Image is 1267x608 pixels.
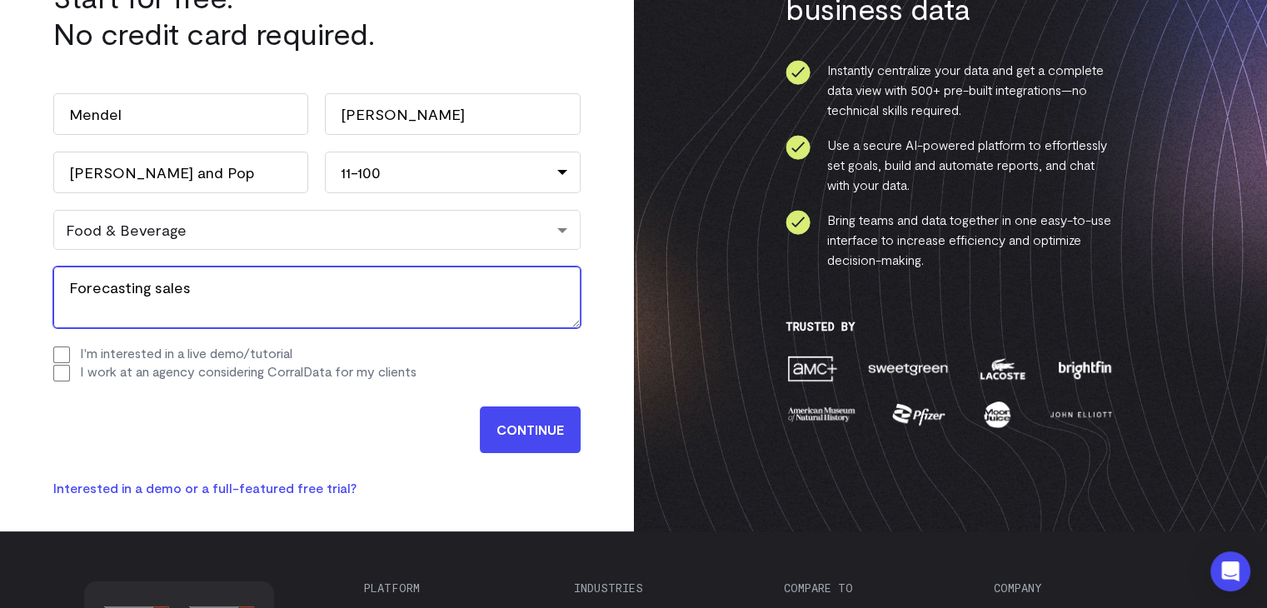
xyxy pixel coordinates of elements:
[53,152,308,193] input: Company Name
[994,581,1175,595] h3: Company
[66,221,568,239] div: Food & Beverage
[53,93,308,135] input: First Name
[53,480,357,496] a: Interested in a demo or a full-featured free trial?
[784,581,965,595] h3: Compare to
[480,406,581,453] input: CONTINUE
[325,152,580,193] div: 11-100
[1210,551,1250,591] div: Open Intercom Messenger
[786,210,1115,270] li: Bring teams and data together in one easy-to-use interface to increase efficiency and optimize de...
[364,581,546,595] h3: Platform
[786,135,1115,195] li: Use a secure AI-powered platform to effortlessly set goals, build and automate reports, and chat ...
[80,363,417,379] label: I work at an agency considering CorralData for my clients
[80,345,292,361] label: I'm interested in a live demo/tutorial
[786,60,1115,120] li: Instantly centralize your data and get a complete data view with 500+ pre-built integrations—no t...
[574,581,756,595] h3: Industries
[786,320,1115,333] h3: Trusted By
[325,93,580,135] input: Last Name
